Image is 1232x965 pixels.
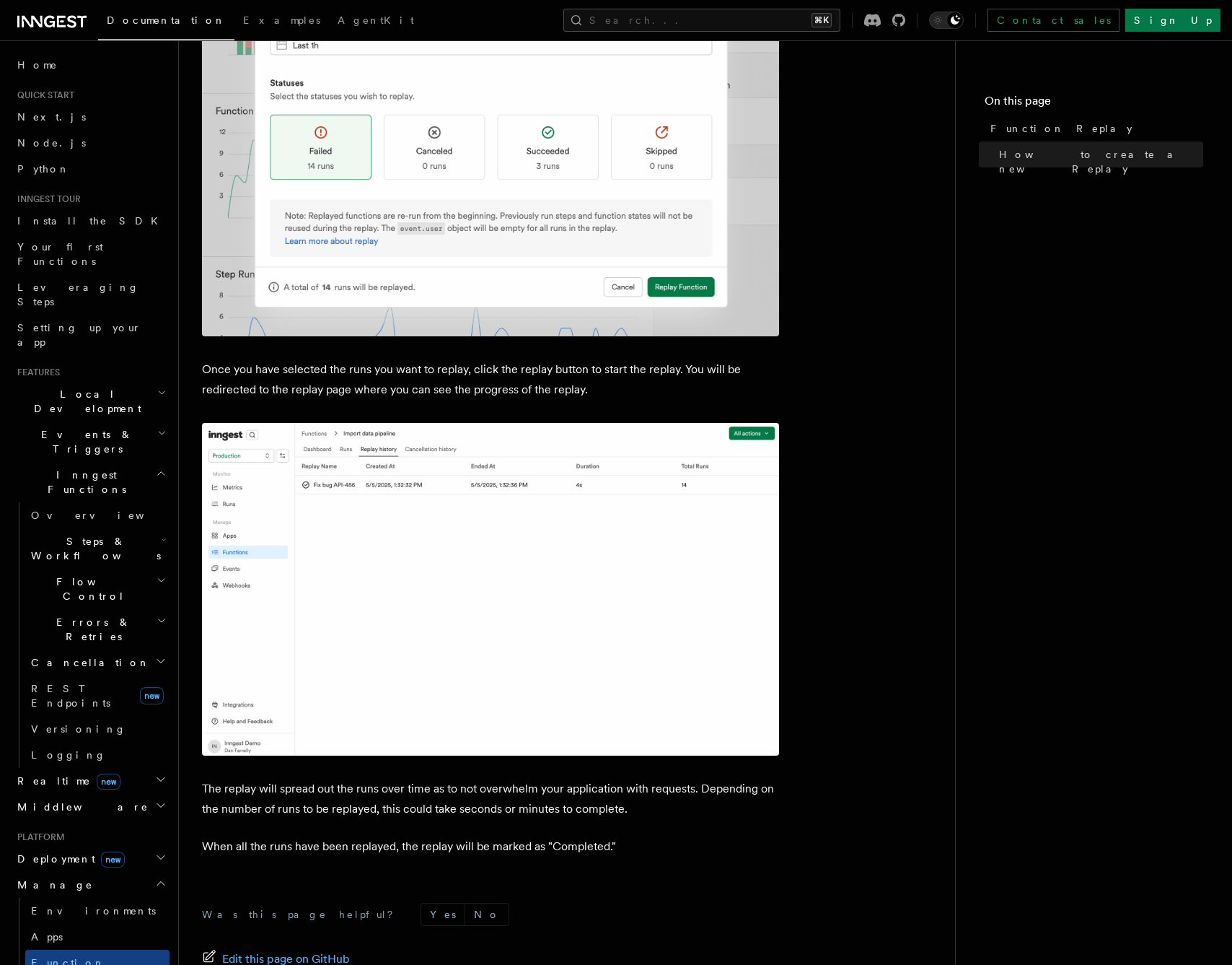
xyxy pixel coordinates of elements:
button: Middleware [12,794,170,820]
button: Steps & Workflows [25,528,170,569]
a: Sign Up [1125,9,1220,32]
p: The replay will spread out the runs over time as to not overwhelm your application with requests.... [202,779,779,819]
p: When all the runs have been replayed, the replay will be marked as "Completed." [202,837,779,857]
span: Function Replay [990,121,1132,136]
span: new [97,774,120,790]
span: Errors & Retries [25,615,157,644]
a: How to create a new Replay [993,141,1203,182]
span: Environments [31,905,156,917]
button: Cancellation [25,650,170,676]
span: Middleware [12,800,149,814]
span: Home [17,58,58,72]
a: REST Endpointsnew [25,676,170,716]
span: Documentation [107,14,226,26]
span: Cancellation [25,655,150,670]
p: Once you have selected the runs you want to replay, click the replay button to start the replay. ... [202,359,779,400]
button: Realtimenew [12,768,170,794]
a: Overview [25,502,170,528]
a: Next.js [12,104,170,130]
span: Realtime [12,774,120,788]
span: Your first Functions [17,241,103,267]
button: Manage [12,872,170,898]
a: Apps [25,924,170,950]
a: Versioning [25,716,170,742]
a: Home [12,52,170,78]
p: Was this page helpful? [202,907,403,922]
span: Features [12,367,60,378]
span: Examples [243,14,320,26]
span: Quick start [12,89,74,101]
a: Contact sales [987,9,1119,32]
span: How to create a new Replay [999,147,1203,176]
a: Your first Functions [12,234,170,274]
h4: On this page [985,92,1203,115]
button: Yes [421,904,465,925]
span: Platform [12,831,65,843]
span: Node.js [17,137,86,149]
span: Overview [31,510,180,521]
a: Documentation [98,4,234,40]
span: Flow Control [25,575,157,603]
button: Errors & Retries [25,609,170,650]
a: Install the SDK [12,208,170,234]
button: Deploymentnew [12,846,170,872]
span: Setting up your app [17,322,141,348]
span: new [140,687,164,704]
span: Versioning [31,723,126,735]
span: Local Development [12,387,157,416]
button: Events & Triggers [12,422,170,462]
a: Function Replay [985,115,1203,141]
a: Logging [25,742,170,768]
button: Toggle dark mode [929,12,964,29]
button: No [465,904,509,925]
a: Examples [234,4,329,39]
span: Deployment [12,852,125,866]
span: Manage [12,878,93,892]
a: AgentKit [329,4,423,39]
a: Setting up your app [12,315,170,355]
a: Python [12,156,170,182]
button: Search...⌘K [563,9,840,32]
a: Leveraging Steps [12,274,170,315]
span: Inngest Functions [12,468,156,497]
span: AgentKit [338,14,414,26]
button: Local Development [12,381,170,422]
img: List of all Replays [202,423,779,756]
span: Events & Triggers [12,427,157,456]
span: Install the SDK [17,215,167,227]
div: Inngest Functions [12,502,170,768]
span: Leveraging Steps [17,281,139,307]
span: Logging [31,749,106,761]
button: Flow Control [25,569,170,609]
span: Python [17,163,70,175]
kbd: ⌘K [811,13,832,27]
a: Node.js [12,130,170,156]
button: Inngest Functions [12,462,170,502]
span: Next.js [17,111,86,123]
span: Inngest tour [12,193,81,205]
a: Environments [25,898,170,924]
span: new [101,852,125,868]
span: Steps & Workflows [25,534,161,563]
span: Apps [31,931,63,943]
span: REST Endpoints [31,683,110,709]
